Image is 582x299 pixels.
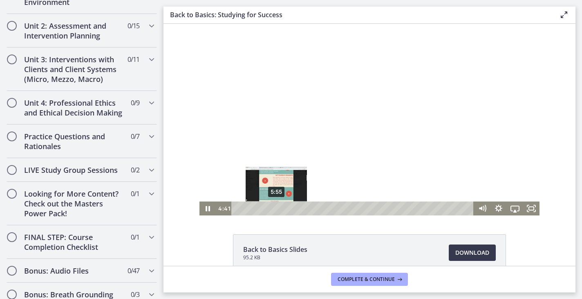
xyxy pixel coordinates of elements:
[128,21,139,31] span: 0 / 15
[449,245,496,261] a: Download
[24,21,124,41] h2: Unit 2: Assessment and Intervention Planning
[327,178,343,192] button: Show settings menu
[24,131,124,151] h2: Practice Questions and Rationales
[243,245,307,254] span: Back to Basics Slides
[24,165,124,175] h2: LIVE Study Group Sessions
[24,189,124,218] h2: Looking for More Content? Check out the Masters Power Pack!
[24,54,124,84] h2: Unit 3: Interventions with Clients and Client Systems (Micro, Mezzo, Macro)
[311,178,327,192] button: Mute
[338,276,395,283] span: Complete & continue
[131,232,139,242] span: 0 / 1
[360,178,376,192] button: Fullscreen
[170,10,546,20] h3: Back to Basics: Studying for Success
[131,131,139,141] span: 0 / 7
[163,24,575,215] iframe: Video Lesson
[128,266,139,276] span: 0 / 47
[343,178,360,192] button: Airplay
[131,165,139,175] span: 0 / 2
[243,254,307,261] span: 95.2 KB
[128,54,139,64] span: 0 / 11
[331,273,408,286] button: Complete & continue
[131,98,139,108] span: 0 / 9
[24,232,124,252] h2: FINAL STEP: Course Completion Checklist
[131,189,139,199] span: 0 / 1
[24,266,124,276] h2: Bonus: Audio Files
[24,98,124,118] h2: Unit 4: Professional Ethics and Ethical Decision Making
[455,248,489,258] span: Download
